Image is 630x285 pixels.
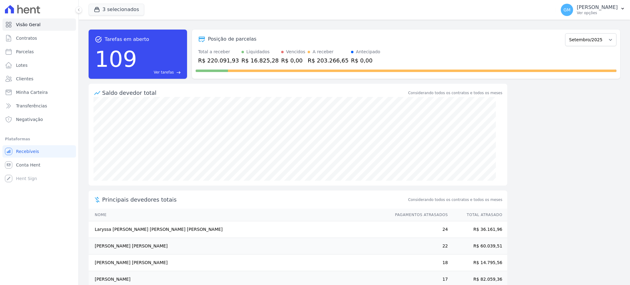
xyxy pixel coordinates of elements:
[2,73,76,85] a: Clientes
[139,70,181,75] a: Ver tarefas east
[241,56,279,65] div: R$ 16.825,28
[448,255,507,271] td: R$ 14.795,56
[16,89,48,95] span: Minha Carteira
[16,148,39,155] span: Recebíveis
[281,56,305,65] div: R$ 0,00
[2,18,76,31] a: Visão Geral
[102,89,407,97] div: Saldo devedor total
[16,162,40,168] span: Conta Hent
[2,32,76,44] a: Contratos
[16,76,33,82] span: Clientes
[16,116,43,122] span: Negativação
[102,195,407,204] span: Principais devedores totais
[2,145,76,158] a: Recebíveis
[246,49,270,55] div: Liquidados
[408,197,502,203] span: Considerando todos os contratos e todos os meses
[564,8,571,12] span: GM
[89,238,389,255] td: [PERSON_NAME] [PERSON_NAME]
[313,49,333,55] div: A receber
[389,221,448,238] td: 24
[2,86,76,98] a: Minha Carteira
[448,221,507,238] td: R$ 36.161,96
[577,4,618,10] p: [PERSON_NAME]
[389,255,448,271] td: 18
[208,35,257,43] div: Posição de parcelas
[356,49,380,55] div: Antecipado
[2,100,76,112] a: Transferências
[198,56,239,65] div: R$ 220.091,93
[16,22,41,28] span: Visão Geral
[2,46,76,58] a: Parcelas
[389,209,448,221] th: Pagamentos Atrasados
[89,255,389,271] td: [PERSON_NAME] [PERSON_NAME]
[577,10,618,15] p: Ver opções
[154,70,174,75] span: Ver tarefas
[448,209,507,221] th: Total Atrasado
[16,103,47,109] span: Transferências
[95,36,102,43] span: task_alt
[389,238,448,255] td: 22
[16,49,34,55] span: Parcelas
[176,70,181,75] span: east
[89,209,389,221] th: Nome
[408,90,502,96] div: Considerando todos os contratos e todos os meses
[286,49,305,55] div: Vencidos
[556,1,630,18] button: GM [PERSON_NAME] Ver opções
[2,113,76,126] a: Negativação
[2,59,76,71] a: Lotes
[2,159,76,171] a: Conta Hent
[89,4,144,15] button: 3 selecionados
[89,221,389,238] td: Laryssa [PERSON_NAME] [PERSON_NAME] [PERSON_NAME]
[5,135,74,143] div: Plataformas
[448,238,507,255] td: R$ 60.039,51
[16,35,37,41] span: Contratos
[95,43,137,75] div: 109
[105,36,149,43] span: Tarefas em aberto
[16,62,28,68] span: Lotes
[198,49,239,55] div: Total a receber
[308,56,349,65] div: R$ 203.266,65
[351,56,380,65] div: R$ 0,00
